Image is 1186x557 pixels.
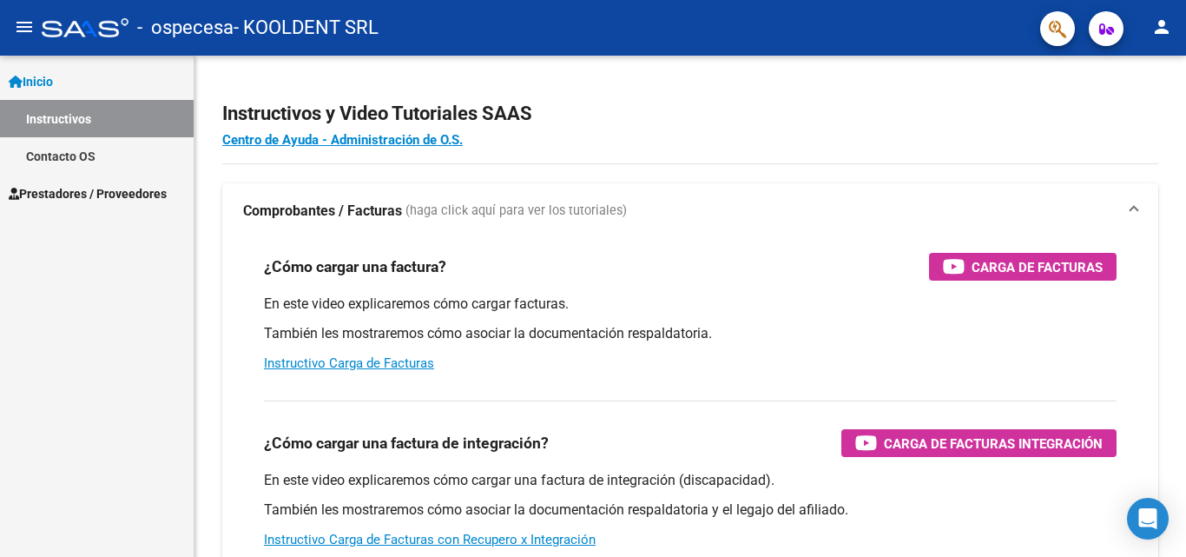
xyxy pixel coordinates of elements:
span: Carga de Facturas Integración [884,433,1103,454]
p: En este video explicaremos cómo cargar una factura de integración (discapacidad). [264,471,1117,490]
button: Carga de Facturas [929,253,1117,281]
span: (haga click aquí para ver los tutoriales) [405,202,627,221]
a: Centro de Ayuda - Administración de O.S. [222,132,463,148]
span: - ospecesa [137,9,234,47]
strong: Comprobantes / Facturas [243,202,402,221]
mat-expansion-panel-header: Comprobantes / Facturas (haga click aquí para ver los tutoriales) [222,183,1158,239]
h3: ¿Cómo cargar una factura de integración? [264,431,549,455]
p: En este video explicaremos cómo cargar facturas. [264,295,1117,314]
span: Inicio [9,72,53,91]
a: Instructivo Carga de Facturas [264,355,434,371]
h3: ¿Cómo cargar una factura? [264,255,446,279]
mat-icon: person [1151,17,1172,37]
p: También les mostraremos cómo asociar la documentación respaldatoria y el legajo del afiliado. [264,501,1117,520]
span: Prestadores / Proveedores [9,184,167,203]
h2: Instructivos y Video Tutoriales SAAS [222,97,1158,130]
p: También les mostraremos cómo asociar la documentación respaldatoria. [264,324,1117,343]
span: - KOOLDENT SRL [234,9,379,47]
div: Open Intercom Messenger [1127,498,1169,540]
button: Carga de Facturas Integración [841,429,1117,457]
a: Instructivo Carga de Facturas con Recupero x Integración [264,532,596,547]
mat-icon: menu [14,17,35,37]
span: Carga de Facturas [972,256,1103,278]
